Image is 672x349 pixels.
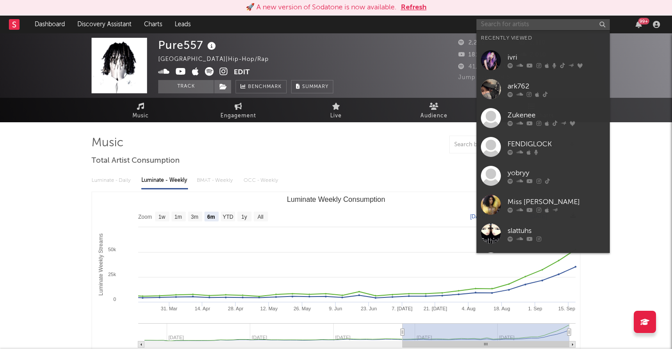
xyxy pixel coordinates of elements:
[236,80,287,93] a: Benchmark
[458,52,479,58] span: 181
[385,98,483,122] a: Audience
[141,173,188,188] div: Luminate - Weekly
[234,67,250,78] button: Edit
[159,214,166,220] text: 1w
[476,219,610,248] a: slattuhs
[189,98,287,122] a: Engagement
[291,80,333,93] button: Summary
[450,141,544,148] input: Search by song name or URL
[28,16,71,33] a: Dashboard
[302,84,328,89] span: Summary
[168,16,197,33] a: Leads
[71,16,138,33] a: Discovery Assistant
[260,306,278,311] text: 12. May
[241,214,247,220] text: 1y
[228,306,244,311] text: 28. Apr
[462,306,476,311] text: 4. Aug
[424,306,447,311] text: 21. [DATE]
[161,306,178,311] text: 31. Mar
[293,306,311,311] text: 26. May
[98,233,104,296] text: Luminate Weekly Streams
[138,214,152,220] text: Zoom
[508,139,605,149] div: FENDIGLOCK
[158,54,279,65] div: [GEOGRAPHIC_DATA] | Hip-Hop/Rap
[558,306,575,311] text: 15. Sep
[508,110,605,120] div: Zukenee
[329,306,342,311] text: 9. Jun
[113,297,116,302] text: 0
[92,98,189,122] a: Music
[476,19,610,30] input: Search for artists
[470,213,487,220] text: [DATE]
[528,306,542,311] text: 1. Sep
[392,306,412,311] text: 7. [DATE]
[191,214,199,220] text: 3m
[508,81,605,92] div: ark762
[132,111,149,121] span: Music
[248,82,282,92] span: Benchmark
[175,214,182,220] text: 1m
[476,190,610,219] a: Miss [PERSON_NAME]
[508,225,605,236] div: slattuhs
[287,196,385,203] text: Luminate Weekly Consumption
[361,306,377,311] text: 23. Jun
[508,197,605,207] div: Miss [PERSON_NAME]
[158,80,214,93] button: Track
[476,248,610,277] a: <3'sfrmafghanistan
[476,161,610,190] a: yobryy
[108,247,116,252] text: 50k
[246,2,396,13] div: 🚀 A new version of Sodatone is now available.
[92,156,180,166] span: Total Artist Consumption
[330,111,342,121] span: Live
[158,38,218,52] div: Pure557
[138,16,168,33] a: Charts
[508,52,605,63] div: ivri
[481,33,605,44] div: Recently Viewed
[401,2,427,13] button: Refresh
[220,111,256,121] span: Engagement
[638,18,649,24] div: 99 +
[287,98,385,122] a: Live
[420,111,448,121] span: Audience
[458,75,510,80] span: Jump Score: 74.5
[476,46,610,75] a: ivri
[476,75,610,104] a: ark762
[476,104,610,132] a: Zukenee
[108,272,116,277] text: 25k
[508,168,605,178] div: yobryy
[494,306,510,311] text: 18. Aug
[476,132,610,161] a: FENDIGLOCK
[223,214,233,220] text: YTD
[195,306,210,311] text: 14. Apr
[207,214,215,220] text: 6m
[458,64,543,70] span: 41,503 Monthly Listeners
[257,214,263,220] text: All
[636,21,642,28] button: 99+
[458,40,485,46] span: 2,288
